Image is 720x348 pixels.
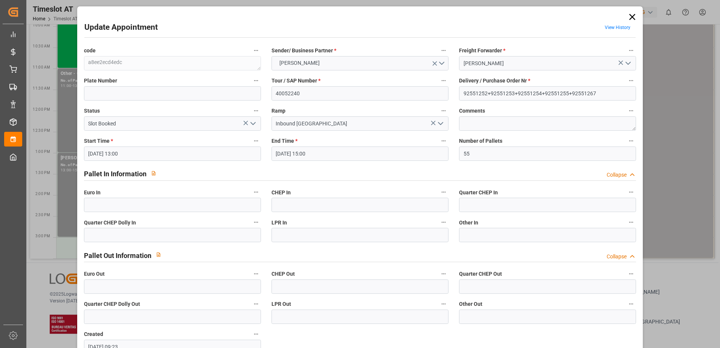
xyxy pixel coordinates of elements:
button: Euro Out [251,269,261,279]
button: Delivery / Purchase Order Nr * [626,76,636,85]
button: View description [146,166,161,180]
button: Comments [626,106,636,116]
button: open menu [622,58,633,69]
h2: Pallet Out Information [84,250,151,261]
span: Quarter CHEP Dolly Out [84,300,140,308]
button: CHEP In [439,187,448,197]
input: DD.MM.YYYY HH:MM [272,147,448,161]
span: Created [84,330,103,338]
button: Status [251,106,261,116]
span: Delivery / Purchase Order Nr [459,77,530,85]
span: Other Out [459,300,482,308]
h2: Pallet In Information [84,169,146,179]
button: Start Time * [251,136,261,146]
span: Plate Number [84,77,117,85]
button: Sender/ Business Partner * [439,46,448,55]
span: LPR Out [272,300,291,308]
div: Collapse [607,253,627,261]
a: View History [605,25,630,30]
span: code [84,47,96,55]
button: Other In [626,217,636,227]
textarea: a8ee2ecd4edc [84,56,261,70]
input: DD.MM.YYYY HH:MM [84,147,261,161]
button: Tour / SAP Number * [439,76,448,85]
span: Tour / SAP Number [272,77,320,85]
span: Quarter CHEP Dolly In [84,219,136,227]
h2: Update Appointment [84,21,158,34]
span: Comments [459,107,485,115]
button: Quarter CHEP In [626,187,636,197]
button: CHEP Out [439,269,448,279]
button: Quarter CHEP Dolly In [251,217,261,227]
span: Number of Pallets [459,137,502,145]
span: CHEP Out [272,270,295,278]
button: open menu [272,56,448,70]
div: Collapse [607,171,627,179]
span: Ramp [272,107,285,115]
span: End Time [272,137,297,145]
button: Freight Forwarder * [626,46,636,55]
button: View description [151,247,166,262]
button: LPR In [439,217,448,227]
span: Status [84,107,100,115]
span: Start Time [84,137,113,145]
span: Quarter CHEP Out [459,270,502,278]
button: Quarter CHEP Dolly Out [251,299,261,309]
button: Ramp [439,106,448,116]
button: open menu [435,118,446,130]
input: Select Freight Forwarder [459,56,636,70]
span: LPR In [272,219,287,227]
button: Number of Pallets [626,136,636,146]
span: Other In [459,219,478,227]
input: Type to search/select [272,116,448,131]
button: End Time * [439,136,448,146]
span: [PERSON_NAME] [276,59,323,67]
span: Sender/ Business Partner [272,47,336,55]
button: Other Out [626,299,636,309]
button: open menu [247,118,258,130]
button: LPR Out [439,299,448,309]
button: Plate Number [251,76,261,85]
span: Quarter CHEP In [459,189,498,197]
span: Euro In [84,189,101,197]
button: code [251,46,261,55]
span: Freight Forwarder [459,47,505,55]
button: Euro In [251,187,261,197]
input: Type to search/select [84,116,261,131]
span: Euro Out [84,270,105,278]
span: CHEP In [272,189,291,197]
button: Quarter CHEP Out [626,269,636,279]
button: Created [251,329,261,339]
